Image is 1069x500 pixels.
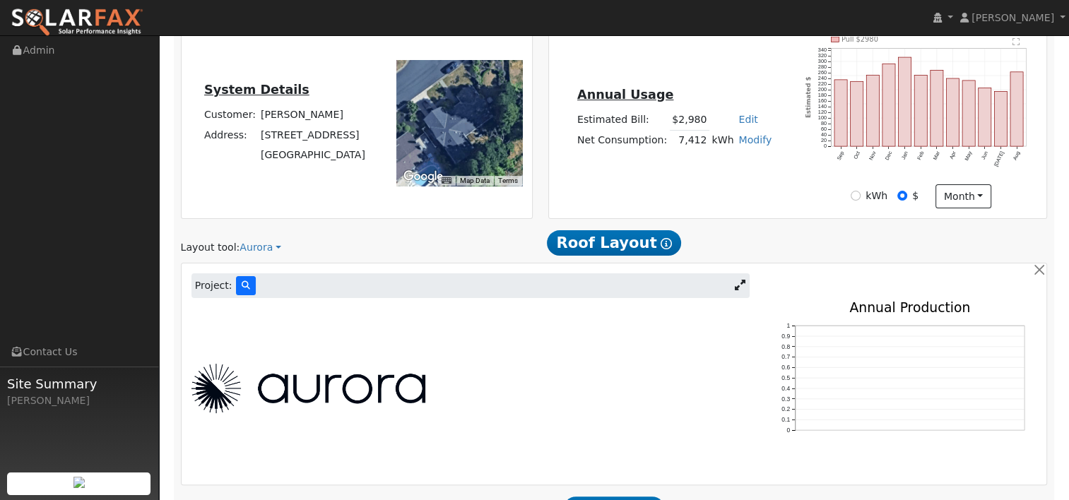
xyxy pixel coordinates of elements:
button: month [935,184,991,208]
text: 240 [817,75,826,81]
img: retrieve [73,477,85,488]
text: 80 [820,121,826,127]
td: Customer: [201,105,258,125]
rect: onclick="" [962,81,975,146]
td: Net Consumption: [574,130,669,150]
text: 160 [817,98,826,105]
text: 0.6 [781,364,790,371]
text: 0 [823,143,826,150]
td: [STREET_ADDRESS] [258,125,367,145]
text: 220 [817,81,826,87]
td: [GEOGRAPHIC_DATA] [258,145,367,165]
text: Annual Production [849,301,970,316]
rect: onclick="" [946,78,959,146]
text: Sep [835,150,845,162]
div: [PERSON_NAME] [7,393,151,408]
img: Google [400,167,447,186]
text: 280 [817,64,826,70]
input: kWh [851,191,861,201]
text: 120 [817,109,826,116]
button: Keyboard shortcuts [442,176,451,186]
img: Aurora Logo [191,364,425,413]
a: Aurora [240,240,281,255]
text: 100 [817,115,826,121]
text: [DATE] [993,150,1005,168]
text: 0.7 [781,354,790,361]
rect: onclick="" [1010,72,1023,147]
span: Project: [195,278,232,293]
text: 20 [820,138,826,144]
text: 40 [820,132,826,138]
text: 180 [817,93,826,99]
td: Address: [201,125,258,145]
text: 60 [820,126,826,133]
input: $ [897,191,907,201]
text: 300 [817,58,826,64]
text: Nov [868,150,878,162]
text: 0 [786,427,790,434]
span: Site Summary [7,374,151,393]
rect: onclick="" [866,75,879,146]
rect: onclick="" [898,57,911,146]
rect: onclick="" [834,80,847,146]
text: 0.5 [781,374,790,381]
text: 0.1 [781,417,790,424]
span: Layout tool: [181,242,240,253]
text: Jun [980,150,989,160]
text: Feb [916,150,925,161]
text: 1 [786,322,790,329]
text: 200 [817,87,826,93]
label: $ [912,189,919,203]
text: 0.3 [781,395,790,403]
text: 320 [817,52,826,59]
rect: onclick="" [850,81,863,146]
a: Modify [738,134,772,145]
td: [PERSON_NAME] [258,105,367,125]
rect: onclick="" [931,70,943,146]
u: Annual Usage [577,88,673,102]
text: Pull $2980 [841,35,878,43]
td: 7,412 [670,130,709,150]
text: Apr [948,150,957,160]
span: [PERSON_NAME] [971,12,1054,23]
text: 0.4 [781,385,790,392]
text: 0.2 [781,406,790,413]
span: Roof Layout [547,230,682,256]
td: kWh [709,130,736,150]
td: Estimated Bill: [574,109,669,130]
text: 140 [817,104,826,110]
text: Dec [883,150,893,162]
u: System Details [204,83,309,97]
text: Estimated $ [805,77,812,119]
img: SolarFax [11,8,143,37]
text: Aug [1012,150,1022,162]
text: 0.8 [781,343,790,350]
text: Oct [852,150,861,160]
text: 0.9 [781,333,790,340]
text: Mar [932,150,942,161]
rect: onclick="" [994,92,1007,147]
text:  [1012,37,1020,46]
a: Expand Aurora window [729,275,750,297]
text: Jan [900,150,909,160]
a: Open this area in Google Maps (opens a new window) [400,167,447,186]
label: kWh [866,189,887,203]
text: 340 [817,47,826,53]
rect: onclick="" [914,76,927,147]
a: Terms (opens in new tab) [498,177,518,184]
rect: onclick="" [979,88,991,147]
rect: onclick="" [882,64,895,146]
text: May [963,150,973,162]
text: 260 [817,69,826,76]
a: Edit [738,114,757,125]
td: $2,980 [670,109,709,130]
i: Show Help [661,238,672,249]
button: Map Data [460,176,490,186]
